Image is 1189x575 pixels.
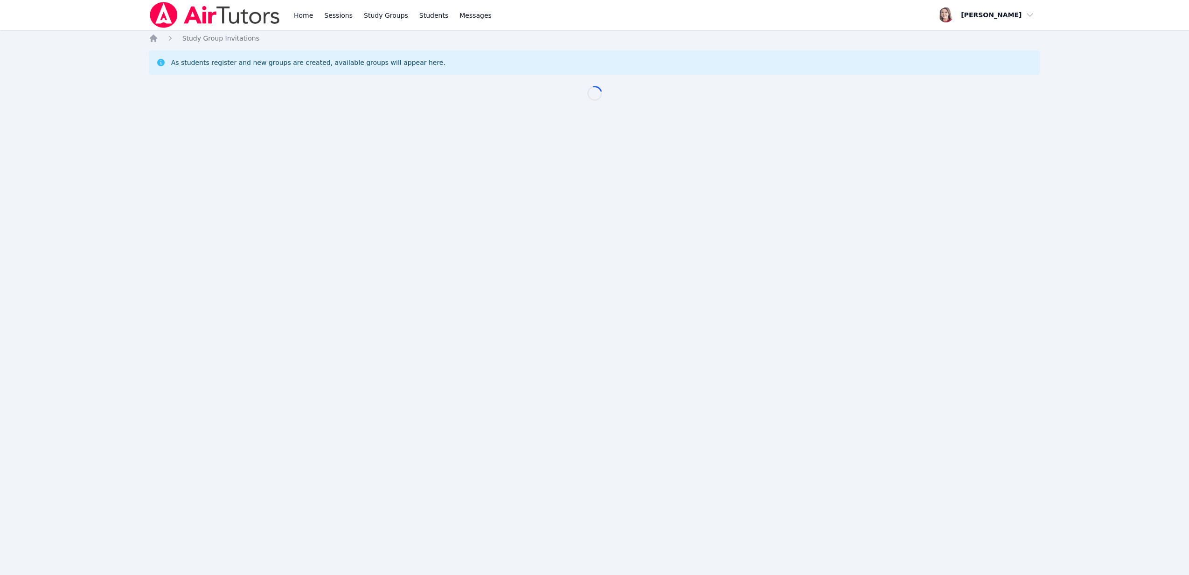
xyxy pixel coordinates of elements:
[182,35,259,42] span: Study Group Invitations
[149,2,281,28] img: Air Tutors
[459,11,492,20] span: Messages
[182,34,259,43] a: Study Group Invitations
[171,58,445,67] div: As students register and new groups are created, available groups will appear here.
[149,34,1041,43] nav: Breadcrumb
